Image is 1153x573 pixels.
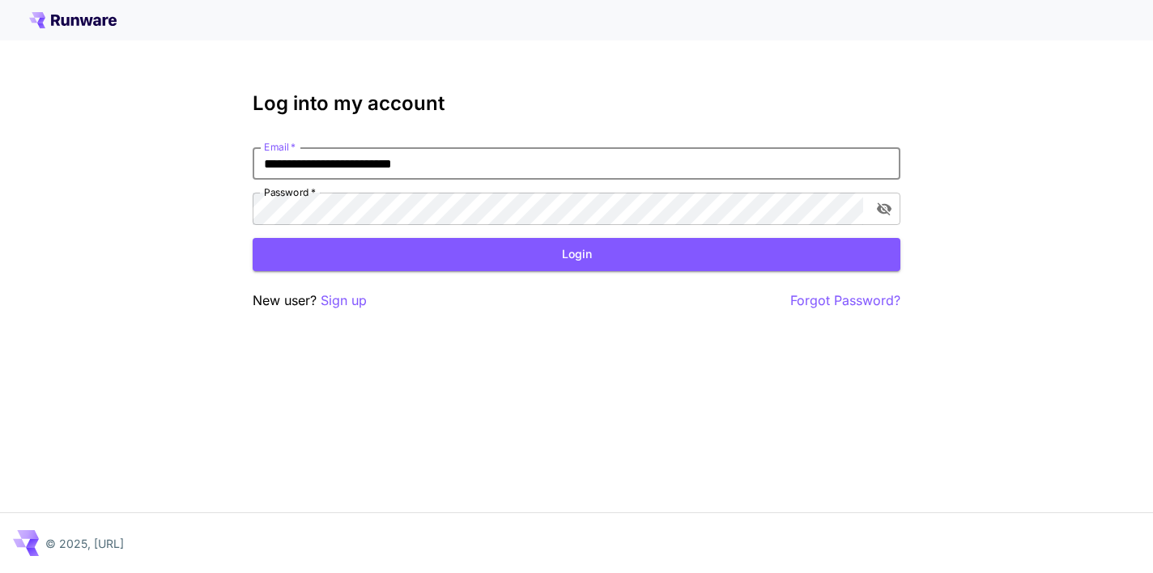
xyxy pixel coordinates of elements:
label: Email [264,140,296,154]
p: New user? [253,291,367,311]
button: Sign up [321,291,367,311]
p: © 2025, [URL] [45,535,124,552]
button: Login [253,238,900,271]
h3: Log into my account [253,92,900,115]
label: Password [264,185,316,199]
button: toggle password visibility [870,194,899,223]
button: Forgot Password? [790,291,900,311]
